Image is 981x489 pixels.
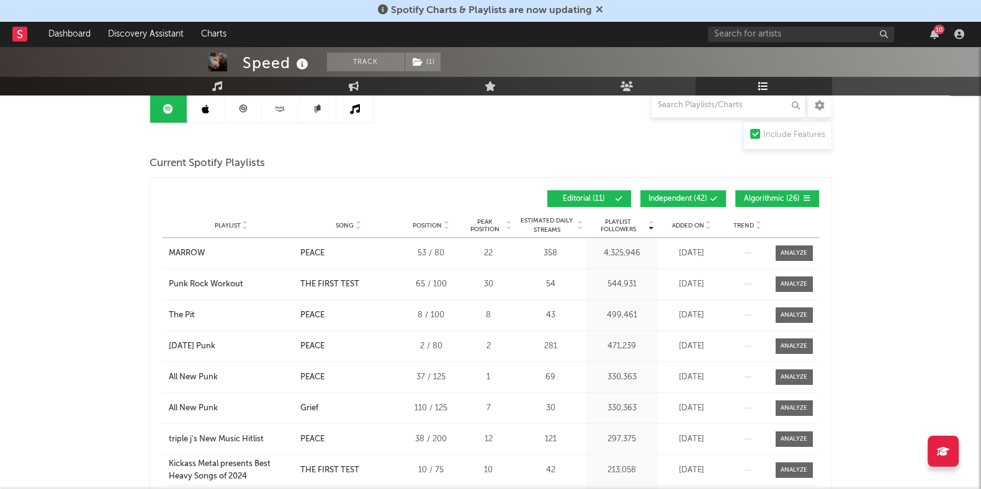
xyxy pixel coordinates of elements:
[661,433,723,446] div: [DATE]
[327,53,405,71] button: Track
[169,309,195,322] div: The Pit
[300,340,325,353] div: PEACE
[555,195,612,203] span: Editorial ( 11 )
[596,6,603,15] span: Dismiss
[403,371,459,384] div: 37 / 125
[336,222,354,229] span: Song
[300,278,359,291] div: THE FIRST TEST
[169,402,218,415] div: All New Punk
[169,247,205,260] div: MARROW
[403,278,459,291] div: 65 / 100
[405,53,441,71] span: ( 1 )
[518,371,583,384] div: 69
[589,371,655,384] div: 330,363
[391,6,592,15] span: Spotify Charts & Playlists are now updating
[300,464,359,477] div: THE FIRST TEST
[589,464,655,477] div: 213,058
[547,190,631,207] button: Editorial(11)
[661,371,723,384] div: [DATE]
[661,402,723,415] div: [DATE]
[651,93,806,118] input: Search Playlists/Charts
[403,247,459,260] div: 53 / 80
[589,433,655,446] div: 297,375
[405,53,441,71] button: (1)
[518,433,583,446] div: 121
[518,247,583,260] div: 358
[465,433,512,446] div: 12
[640,190,726,207] button: Independent(42)
[465,464,512,477] div: 10
[518,402,583,415] div: 30
[169,278,294,291] a: Punk Rock Workout
[169,433,294,446] a: triple j's New Music Hitlist
[589,247,655,260] div: 4,325,946
[934,25,944,34] div: 10
[518,464,583,477] div: 42
[648,195,707,203] span: Independent ( 42 )
[403,402,459,415] div: 110 / 125
[465,309,512,322] div: 8
[40,22,99,46] a: Dashboard
[661,464,723,477] div: [DATE]
[169,340,294,353] a: [DATE] Punk
[243,53,311,73] div: Speed
[169,371,294,384] a: All New Punk
[518,340,583,353] div: 281
[465,218,504,233] span: Peak Position
[150,156,265,171] span: Current Spotify Playlists
[215,222,241,229] span: Playlist
[763,128,825,143] div: Include Features
[661,247,723,260] div: [DATE]
[589,309,655,322] div: 499,461
[300,309,325,322] div: PEACE
[465,402,512,415] div: 7
[300,371,325,384] div: PEACE
[589,278,655,291] div: 544,931
[589,402,655,415] div: 330,363
[300,402,318,415] div: Grief
[743,195,800,203] span: Algorithmic ( 26 )
[403,309,459,322] div: 8 / 100
[300,247,325,260] div: PEACE
[169,458,294,482] a: Kickass Metal presents Best Heavy Songs of 2024
[169,402,294,415] a: All New Punk
[465,371,512,384] div: 1
[465,340,512,353] div: 2
[169,433,264,446] div: triple j's New Music Hitlist
[518,278,583,291] div: 54
[708,27,894,42] input: Search for artists
[733,222,754,229] span: Trend
[413,222,442,229] span: Position
[661,278,723,291] div: [DATE]
[169,278,243,291] div: Punk Rock Workout
[99,22,192,46] a: Discovery Assistant
[403,340,459,353] div: 2 / 80
[518,309,583,322] div: 43
[589,218,647,233] span: Playlist Followers
[169,371,218,384] div: All New Punk
[735,190,819,207] button: Algorithmic(26)
[169,309,294,322] a: The Pit
[661,309,723,322] div: [DATE]
[930,29,939,39] button: 10
[518,216,576,235] span: Estimated Daily Streams
[403,464,459,477] div: 10 / 75
[589,340,655,353] div: 471,239
[403,433,459,446] div: 38 / 200
[465,247,512,260] div: 22
[661,340,723,353] div: [DATE]
[672,222,704,229] span: Added On
[300,433,325,446] div: PEACE
[465,278,512,291] div: 30
[192,22,235,46] a: Charts
[169,247,294,260] a: MARROW
[169,340,215,353] div: [DATE] Punk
